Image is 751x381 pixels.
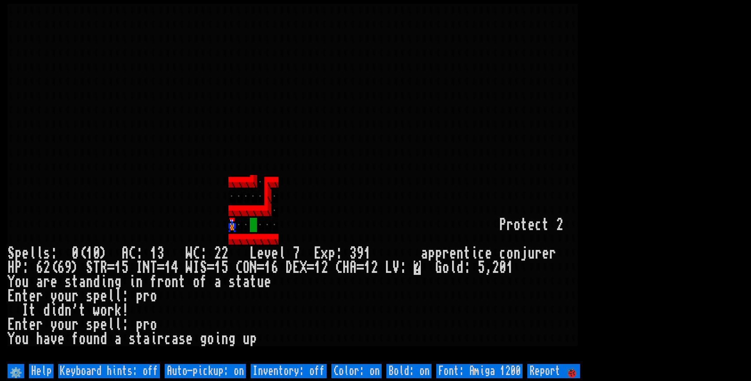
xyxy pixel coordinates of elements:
[43,261,50,275] div: 2
[8,246,15,261] div: S
[22,261,29,275] div: :
[435,261,442,275] div: G
[442,246,449,261] div: r
[8,364,24,378] input: ⚙️
[57,261,65,275] div: 6
[114,275,122,289] div: g
[22,303,29,318] div: I
[22,318,29,332] div: t
[65,275,72,289] div: s
[428,246,435,261] div: p
[100,275,107,289] div: i
[22,289,29,303] div: t
[65,303,72,318] div: n
[164,261,171,275] div: 1
[164,332,171,346] div: c
[143,332,150,346] div: a
[535,218,542,232] div: c
[214,275,221,289] div: a
[456,261,464,275] div: d
[143,261,150,275] div: N
[72,246,79,261] div: 0
[15,261,22,275] div: P
[122,318,129,332] div: :
[535,246,542,261] div: r
[36,318,43,332] div: r
[328,246,335,261] div: p
[136,261,143,275] div: I
[93,289,100,303] div: p
[86,332,93,346] div: u
[193,246,200,261] div: C
[513,246,521,261] div: n
[114,289,122,303] div: l
[29,289,36,303] div: e
[200,261,207,275] div: S
[414,261,421,275] mark: ?
[221,332,228,346] div: n
[15,332,22,346] div: o
[399,261,407,275] div: :
[243,332,250,346] div: u
[72,303,79,318] div: '
[114,332,122,346] div: a
[236,261,243,275] div: C
[314,246,321,261] div: E
[29,318,36,332] div: e
[107,318,114,332] div: l
[122,289,129,303] div: :
[58,364,160,378] input: Keyboard hints: off
[293,246,300,261] div: 7
[36,289,43,303] div: r
[136,275,143,289] div: n
[350,246,357,261] div: 3
[228,275,236,289] div: s
[93,303,100,318] div: w
[29,303,36,318] div: t
[485,261,492,275] div: ,
[29,364,53,378] input: Help
[65,261,72,275] div: 9
[456,246,464,261] div: n
[506,261,513,275] div: 1
[449,261,456,275] div: l
[271,246,278,261] div: e
[43,303,50,318] div: d
[314,261,321,275] div: 1
[8,289,15,303] div: E
[79,246,86,261] div: (
[65,318,72,332] div: u
[50,275,57,289] div: e
[57,332,65,346] div: e
[542,218,549,232] div: t
[136,332,143,346] div: t
[150,246,157,261] div: 1
[243,261,250,275] div: O
[357,261,364,275] div: =
[114,303,122,318] div: k
[50,303,57,318] div: i
[157,332,164,346] div: r
[8,275,15,289] div: Y
[107,261,114,275] div: =
[129,332,136,346] div: s
[556,218,563,232] div: 2
[72,261,79,275] div: )
[86,318,93,332] div: s
[50,318,57,332] div: y
[72,318,79,332] div: r
[386,364,432,378] input: Bold: on
[251,364,327,378] input: Inventory: off
[478,246,485,261] div: c
[100,289,107,303] div: e
[150,289,157,303] div: o
[15,246,22,261] div: p
[171,332,179,346] div: a
[86,246,93,261] div: 1
[57,318,65,332] div: o
[357,246,364,261] div: 9
[36,275,43,289] div: a
[143,318,150,332] div: r
[236,275,243,289] div: t
[15,275,22,289] div: o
